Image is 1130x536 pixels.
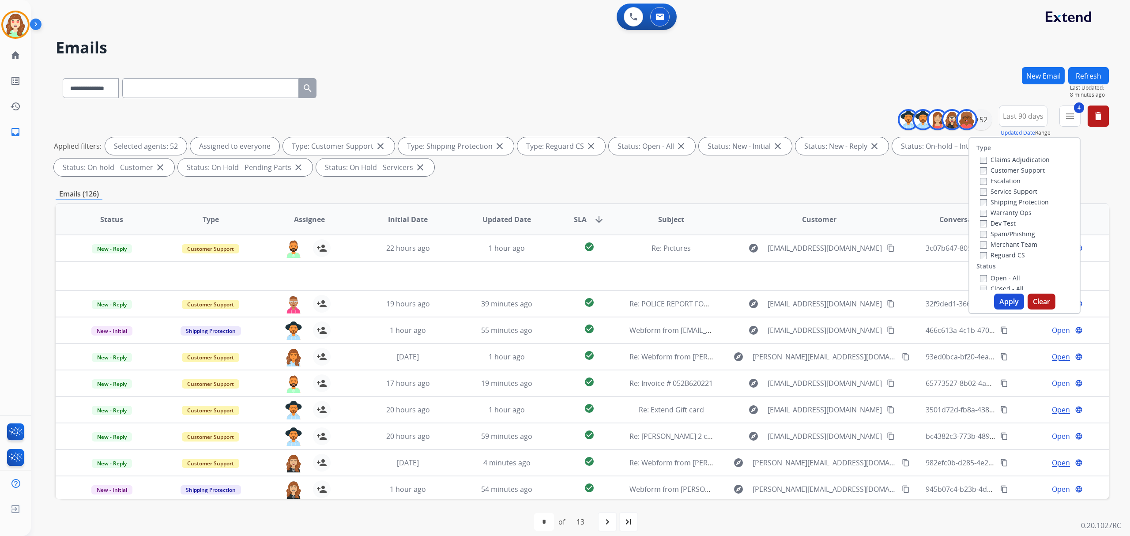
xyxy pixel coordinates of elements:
[1052,457,1070,468] span: Open
[285,348,302,366] img: agent-avatar
[316,159,434,176] div: Status: On Hold - Servicers
[971,109,992,130] div: +52
[980,177,1021,185] label: Escalation
[629,431,725,441] span: Re: [PERSON_NAME] 2 claims
[190,137,279,155] div: Assigned to everyone
[1075,326,1083,334] mat-icon: language
[584,456,595,467] mat-icon: check_circle
[481,378,532,388] span: 19 minutes ago
[569,513,591,531] div: 13
[1022,67,1065,84] button: New Email
[10,101,21,112] mat-icon: history
[980,274,1020,282] label: Open - All
[92,300,132,309] span: New - Reply
[629,299,837,309] span: Re: POLICE REPORT FOR CLAIM 3614274258080 7640365140893
[584,297,595,308] mat-icon: check_circle
[980,219,1016,227] label: Dev Test
[980,252,987,259] input: Reguard CS
[1000,379,1008,387] mat-icon: content_copy
[483,458,531,468] span: 4 minutes ago
[92,353,132,362] span: New - Reply
[980,208,1032,217] label: Warranty Ops
[980,230,1035,238] label: Spam/Phishing
[285,454,302,472] img: agent-avatar
[926,325,1058,335] span: 466c613a-4c1b-4706-83a5-7b72f955e0fa
[980,157,987,164] input: Claims Adjudication
[316,404,327,415] mat-icon: person_add
[1000,485,1008,493] mat-icon: content_copy
[1001,129,1051,136] span: Range
[802,214,836,225] span: Customer
[285,401,302,419] img: agent-avatar
[594,214,604,225] mat-icon: arrow_downward
[980,210,987,217] input: Warranty Ops
[733,457,744,468] mat-icon: explore
[980,251,1025,259] label: Reguard CS
[92,459,132,468] span: New - Reply
[1075,379,1083,387] mat-icon: language
[92,406,132,415] span: New - Reply
[1052,378,1070,389] span: Open
[748,404,759,415] mat-icon: explore
[1075,459,1083,467] mat-icon: language
[1059,106,1081,127] button: 4
[1093,111,1104,121] mat-icon: delete
[926,299,1060,309] span: 32f9ded1-3666-4f09-bae6-e480ccaedd7b
[902,459,910,467] mat-icon: content_copy
[586,141,596,151] mat-icon: close
[386,299,430,309] span: 19 hours ago
[584,403,595,414] mat-icon: check_circle
[887,326,895,334] mat-icon: content_copy
[10,50,21,60] mat-icon: home
[748,243,759,253] mat-icon: explore
[203,214,219,225] span: Type
[316,351,327,362] mat-icon: person_add
[753,457,896,468] span: [PERSON_NAME][EMAIL_ADDRESS][DOMAIN_NAME]
[293,162,304,173] mat-icon: close
[92,379,132,389] span: New - Reply
[1000,326,1008,334] mat-icon: content_copy
[795,137,889,155] div: Status: New - Reply
[489,405,525,415] span: 1 hour ago
[155,162,166,173] mat-icon: close
[1075,432,1083,440] mat-icon: language
[768,298,882,309] span: [EMAIL_ADDRESS][DOMAIN_NAME]
[976,262,996,271] label: Status
[181,326,241,336] span: Shipping Protection
[482,214,531,225] span: Updated Date
[733,351,744,362] mat-icon: explore
[285,239,302,258] img: agent-avatar
[748,431,759,442] mat-icon: explore
[976,143,991,152] label: Type
[999,106,1047,127] button: Last 90 days
[652,243,691,253] span: Re: Pictures
[623,517,634,527] mat-icon: last_page
[182,300,239,309] span: Customer Support
[294,214,325,225] span: Assignee
[584,483,595,493] mat-icon: check_circle
[980,242,987,249] input: Merchant Team
[658,214,684,225] span: Subject
[415,162,426,173] mat-icon: close
[1081,520,1121,531] p: 0.20.1027RC
[584,430,595,440] mat-icon: check_circle
[105,137,187,155] div: Selected agents: 52
[182,244,239,253] span: Customer Support
[100,214,123,225] span: Status
[609,137,695,155] div: Status: Open - All
[1075,353,1083,361] mat-icon: language
[182,459,239,468] span: Customer Support
[316,378,327,389] mat-icon: person_add
[676,141,686,151] mat-icon: close
[56,189,102,200] p: Emails (126)
[91,326,132,336] span: New - Initial
[902,353,910,361] mat-icon: content_copy
[558,517,565,527] div: of
[1074,102,1084,113] span: 4
[1052,404,1070,415] span: Open
[92,244,132,253] span: New - Reply
[887,244,895,252] mat-icon: content_copy
[602,517,613,527] mat-icon: navigate_next
[994,294,1024,310] button: Apply
[892,137,1007,155] div: Status: On-hold – Internal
